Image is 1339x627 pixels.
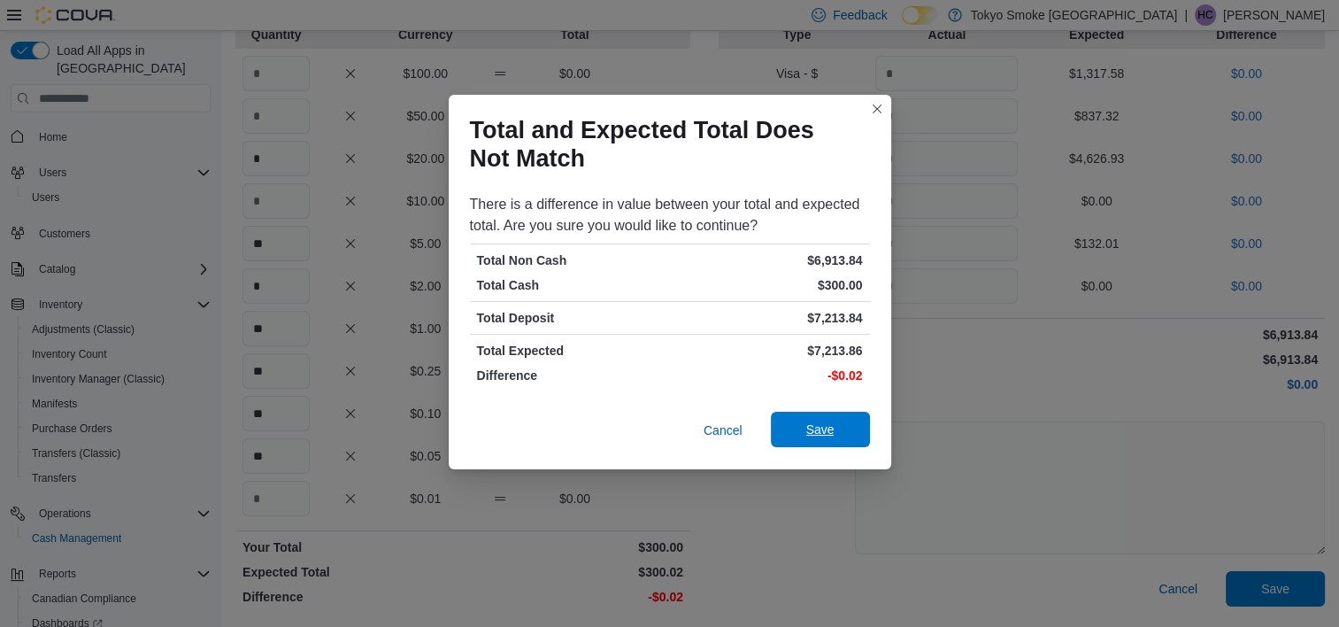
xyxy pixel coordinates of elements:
p: $6,913.84 [673,252,863,269]
span: Cancel [704,422,743,439]
p: $7,213.86 [673,342,863,360]
button: Save [771,412,870,447]
button: Closes this modal window [866,98,888,120]
button: Cancel [696,413,750,448]
p: Total Non Cash [477,252,666,269]
p: Total Deposit [477,309,666,327]
div: There is a difference in value between your total and expected total. Are you sure you would like... [470,194,870,236]
p: $300.00 [673,276,863,294]
span: Save [806,421,835,438]
p: Difference [477,367,666,384]
p: Total Cash [477,276,666,294]
p: Total Expected [477,342,666,360]
h1: Total and Expected Total Does Not Match [470,116,856,173]
p: -$0.02 [673,367,863,384]
p: $7,213.84 [673,309,863,327]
